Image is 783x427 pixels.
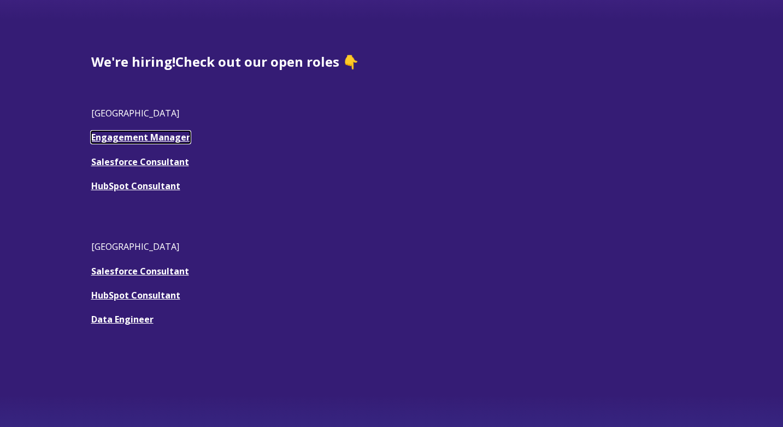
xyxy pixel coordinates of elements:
[91,107,179,119] span: [GEOGRAPHIC_DATA]
[91,241,179,253] span: [GEOGRAPHIC_DATA]
[91,180,180,192] a: HubSpot Consultant
[91,289,180,301] a: HubSpot Consultant
[91,156,189,168] a: Salesforce Consultant
[175,52,359,71] span: Check out our open roles 👇
[91,265,189,277] a: Salesforce Consultant
[91,313,154,325] a: Data Engineer
[91,52,175,71] span: We're hiring!
[91,131,190,143] a: Engagement Manager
